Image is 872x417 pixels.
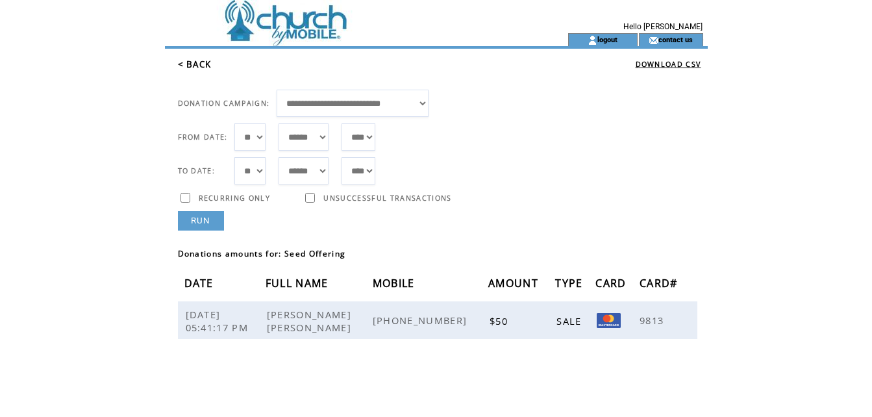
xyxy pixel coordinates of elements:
[555,273,586,297] span: TYPE
[184,279,217,286] a: DATE
[199,194,271,203] span: RECURRING ONLY
[488,279,542,286] a: AMOUNT
[267,308,355,334] span: [PERSON_NAME] [PERSON_NAME]
[649,35,658,45] img: contact_us_icon.gif
[636,60,701,69] a: DOWNLOAD CSV
[178,166,216,175] span: TO DATE:
[490,314,511,327] span: $50
[266,279,332,286] a: FULL NAME
[623,22,703,31] span: Hello [PERSON_NAME]
[555,279,586,286] a: TYPE
[556,314,584,327] span: SALE
[595,273,629,297] span: CARD
[597,313,621,328] img: Mastercard
[178,133,228,142] span: FROM DATE:
[640,273,681,297] span: CARD#
[186,308,252,334] span: [DATE] 05:41:17 PM
[658,35,693,44] a: contact us
[178,211,224,231] a: RUN
[323,194,451,203] span: UNSUCCESSFUL TRANSACTIONS
[178,248,346,259] span: Donations amounts for: Seed Offering
[373,314,471,327] span: [PHONE_NUMBER]
[640,279,681,286] a: CARD#
[373,273,418,297] span: MOBILE
[588,35,597,45] img: account_icon.gif
[640,314,667,327] span: 9813
[184,273,217,297] span: DATE
[373,279,418,286] a: MOBILE
[266,273,332,297] span: FULL NAME
[488,273,542,297] span: AMOUNT
[597,35,617,44] a: logout
[178,58,212,70] a: < BACK
[178,99,270,108] span: DONATION CAMPAIGN:
[595,279,629,286] a: CARD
